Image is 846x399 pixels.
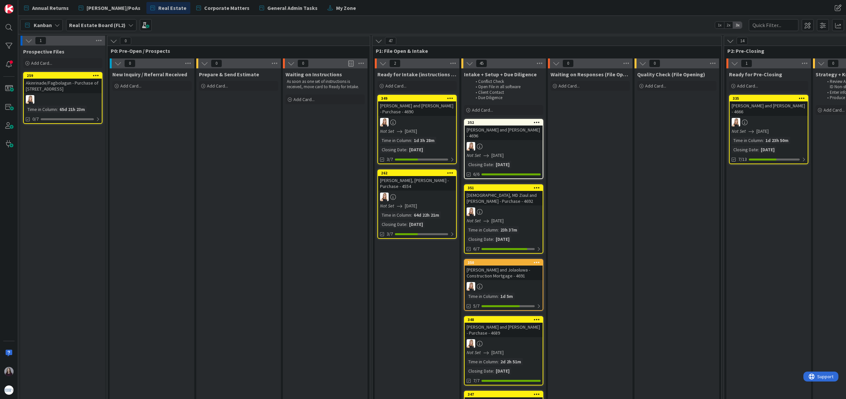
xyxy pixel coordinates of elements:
span: Add Card... [120,83,141,89]
div: [DATE] [407,221,425,228]
div: DB [378,118,456,127]
div: DB [465,339,543,348]
span: 1x [715,22,724,28]
div: 335 [730,95,808,101]
span: 1 [35,37,46,45]
span: : [498,226,499,234]
div: Time in Column [467,293,498,300]
div: 350 [465,260,543,266]
div: [PERSON_NAME] and Jolaoluwa - Construction Mortgage - 4691 [465,266,543,280]
span: Add Card... [385,83,406,89]
div: 1d 5m [499,293,515,300]
a: 352[PERSON_NAME] and [PERSON_NAME] - 4696DBNot Set[DATE]Closing Date:[DATE]6/6 [464,119,543,179]
div: 1d 3h 28m [412,137,436,144]
img: DB [467,207,475,216]
span: [DATE] [491,349,504,356]
span: Add Card... [207,83,228,89]
div: Time in Column [380,137,411,144]
span: [DATE] [405,202,417,209]
a: 335[PERSON_NAME] and [PERSON_NAME] - 4666DBNot Set[DATE]Time in Column:1d 23h 50mClosing Date:[DA... [729,95,808,164]
span: Add Card... [824,107,845,113]
span: 7/13 [738,156,747,163]
span: [PERSON_NAME]/PoAs [87,4,140,12]
div: 349 [378,95,456,101]
span: [DATE] [405,128,417,135]
span: 0/7 [32,116,39,123]
span: : [758,146,759,153]
img: DB [380,118,389,127]
div: DB [24,95,102,104]
div: Time in Column [26,106,57,113]
span: Kanban [34,21,52,29]
div: Time in Column [380,211,411,219]
i: Not Set [380,203,394,209]
span: 3/7 [387,231,393,237]
img: BC [4,367,14,376]
a: 259Akinrinade/Fagbolagun - Purchase of [STREET_ADDRESS]DBTime in Column:65d 21h 23m0/7 [23,72,102,124]
span: 6/7 [473,245,480,252]
div: 351 [465,185,543,191]
div: 347 [465,391,543,397]
span: Add Card... [737,83,758,89]
li: Conflict Check [472,79,542,84]
span: P0: Pre-Open / Prospects [111,48,362,54]
span: 14 [737,37,748,45]
div: 352[PERSON_NAME] and [PERSON_NAME] - 4696 [465,120,543,140]
span: Add Card... [645,83,666,89]
span: Prospective Files [23,48,64,55]
div: 262[PERSON_NAME], [PERSON_NAME] - Purchase - 4554 [378,170,456,191]
span: Prepare & Send Estimate [199,71,259,78]
a: Corporate Matters [192,2,253,14]
div: [DATE] [494,161,511,168]
a: My Zone [324,2,360,14]
div: [PERSON_NAME] and [PERSON_NAME] - Purchase - 4690 [378,101,456,116]
div: Time in Column [467,226,498,234]
div: 348 [468,317,543,322]
i: Not Set [467,152,481,158]
div: 259 [24,73,102,79]
span: Real Estate [158,4,186,12]
div: 259Akinrinade/Fagbolagun - Purchase of [STREET_ADDRESS] [24,73,102,93]
span: Waiting on Instructions [286,71,342,78]
li: Due Diligence [472,95,542,100]
div: [DATE] [759,146,776,153]
span: Intake + Setup + Due Diligence [464,71,537,78]
span: Waiting on Responses (File Opening) [551,71,630,78]
span: : [493,367,494,375]
div: 351 [468,186,543,190]
img: DB [467,339,475,348]
span: : [57,106,58,113]
span: Quality Check (File Opening) [637,71,705,78]
div: 23h 37m [499,226,519,234]
span: Ready for Pre-Closing [729,71,782,78]
span: Add Card... [31,60,52,66]
div: 64d 22h 21m [412,211,441,219]
p: As soon as one set of instructions is received, move card to Ready for Intake. [287,79,364,90]
span: Add Card... [558,83,580,89]
div: [DATE] [494,236,511,243]
div: Time in Column [467,358,498,365]
a: Real Estate [146,2,190,14]
div: DB [730,118,808,127]
span: 2 [389,59,401,67]
div: Closing Date [380,146,406,153]
li: Open File in all software [472,84,542,90]
span: 7/7 [473,377,480,384]
div: DB [465,207,543,216]
span: My Zone [336,4,356,12]
a: 262[PERSON_NAME], [PERSON_NAME] - Purchase - 4554DBNot Set[DATE]Time in Column:64d 22h 21mClosing... [377,169,457,239]
li: Client Contact [472,90,542,95]
span: 6/6 [473,171,480,178]
div: 259 [27,73,102,78]
span: : [763,137,764,144]
span: 0 [562,59,574,67]
div: 350[PERSON_NAME] and Jolaoluwa - Construction Mortgage - 4691 [465,260,543,280]
div: [PERSON_NAME] and [PERSON_NAME] - 4696 [465,126,543,140]
div: Closing Date [467,236,493,243]
span: : [498,293,499,300]
span: [DATE] [491,217,504,224]
div: [PERSON_NAME], [PERSON_NAME] - Purchase - 4554 [378,176,456,191]
span: 0 [297,59,309,67]
div: 348 [465,317,543,323]
span: 0 [124,59,135,67]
